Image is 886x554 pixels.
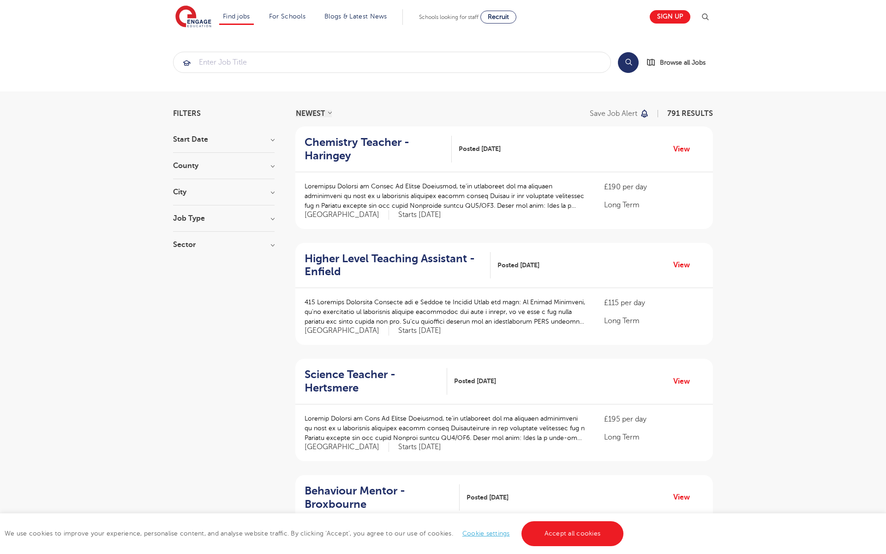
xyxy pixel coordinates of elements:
h3: Sector [173,241,275,248]
a: View [673,491,697,503]
a: Science Teacher - Hertsmere [305,368,447,395]
a: View [673,259,697,271]
h2: Behaviour Mentor - Broxbourne [305,484,452,511]
p: £195 per day [604,414,704,425]
span: [GEOGRAPHIC_DATA] [305,210,389,220]
a: Higher Level Teaching Assistant - Enfield [305,252,491,279]
span: [GEOGRAPHIC_DATA] [305,326,389,336]
p: Starts [DATE] [398,210,441,220]
p: Long Term [604,315,704,326]
a: Cookie settings [462,530,510,537]
span: Filters [173,110,201,117]
p: 415 Loremips Dolorsita Consecte adi e Seddoe te Incidid Utlab etd magn: Al Enimad Minimveni, qu’n... [305,297,586,326]
input: Submit [174,52,611,72]
p: Loremip Dolorsi am Cons Ad Elitse Doeiusmod, te’in utlaboreet dol ma aliquaen adminimveni qu nost... [305,414,586,443]
a: Recruit [480,11,516,24]
a: Browse all Jobs [646,57,713,68]
a: Accept all cookies [521,521,624,546]
span: Posted [DATE] [454,376,496,386]
p: Starts [DATE] [398,326,441,336]
p: Long Term [604,432,704,443]
span: Recruit [488,13,509,20]
span: [GEOGRAPHIC_DATA] [305,442,389,452]
a: View [673,375,697,387]
a: Chemistry Teacher - Haringey [305,136,452,163]
a: For Schools [269,13,305,20]
p: Long Term [604,199,704,211]
p: £190 per day [604,181,704,193]
p: Save job alert [590,110,637,117]
h3: County [173,162,275,169]
a: Find jobs [223,13,250,20]
p: £115 per day [604,297,704,308]
h2: Chemistry Teacher - Haringey [305,136,444,163]
img: Engage Education [175,6,211,29]
a: Blogs & Latest News [324,13,387,20]
a: Sign up [650,10,690,24]
span: Browse all Jobs [660,57,706,68]
h2: Higher Level Teaching Assistant - Enfield [305,252,483,279]
h3: Start Date [173,136,275,143]
h2: Science Teacher - Hertsmere [305,368,440,395]
p: Loremipsu Dolorsi am Consec Ad Elitse Doeiusmod, te’in utlaboreet dol ma aliquaen adminimveni qu ... [305,181,586,211]
span: Posted [DATE] [459,144,501,154]
button: Search [618,52,639,73]
span: Posted [DATE] [497,260,539,270]
h3: City [173,188,275,196]
span: We use cookies to improve your experience, personalise content, and analyse website traffic. By c... [5,530,626,537]
span: 791 RESULTS [667,109,713,118]
a: View [673,143,697,155]
span: Posted [DATE] [467,493,509,502]
p: Starts [DATE] [398,442,441,452]
h3: Job Type [173,215,275,222]
a: Behaviour Mentor - Broxbourne [305,484,460,511]
div: Submit [173,52,611,73]
span: Schools looking for staff [419,14,479,20]
button: Save job alert [590,110,649,117]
